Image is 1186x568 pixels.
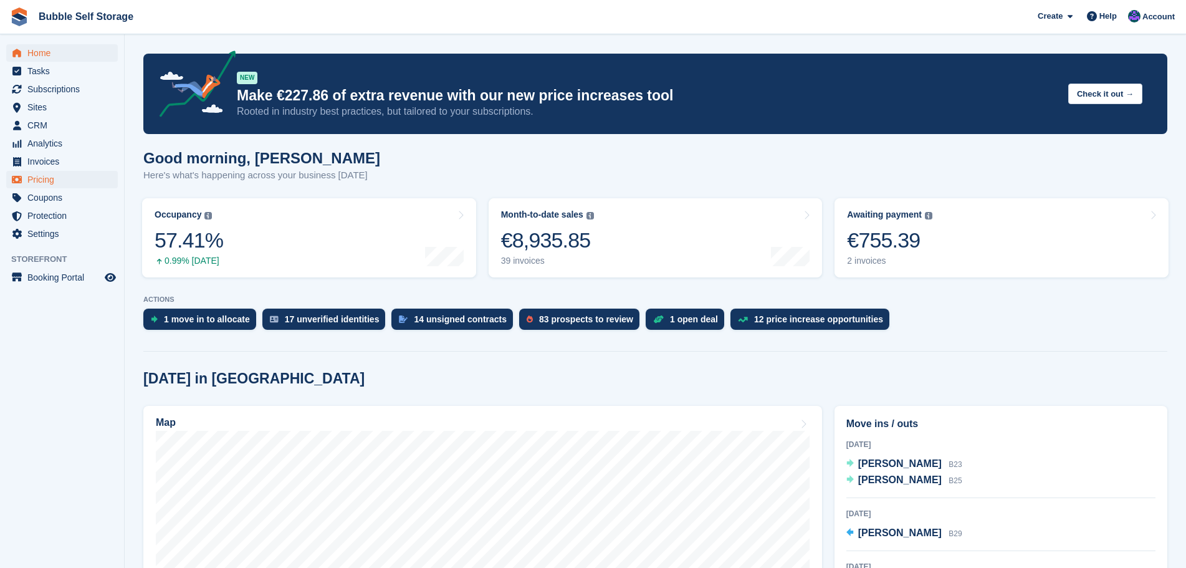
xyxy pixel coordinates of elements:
[949,476,962,485] span: B25
[27,117,102,134] span: CRM
[738,317,748,322] img: price_increase_opportunities-93ffe204e8149a01c8c9dc8f82e8f89637d9d84a8eef4429ea346261dce0b2c0.svg
[414,314,507,324] div: 14 unsigned contracts
[204,212,212,219] img: icon-info-grey-7440780725fd019a000dd9b08b2336e03edf1995a4989e88bcd33f0948082b44.svg
[501,256,594,266] div: 39 invoices
[155,209,201,220] div: Occupancy
[646,309,730,336] a: 1 open deal
[6,44,118,62] a: menu
[6,99,118,116] a: menu
[586,212,594,219] img: icon-info-grey-7440780725fd019a000dd9b08b2336e03edf1995a4989e88bcd33f0948082b44.svg
[6,225,118,243] a: menu
[391,309,519,336] a: 14 unsigned contracts
[730,309,896,336] a: 12 price increase opportunities
[27,80,102,98] span: Subscriptions
[858,474,942,485] span: [PERSON_NAME]
[27,171,102,188] span: Pricing
[143,296,1167,304] p: ACTIONS
[527,315,533,323] img: prospect-51fa495bee0391a8d652442698ab0144808aea92771e9ea1ae160a38d050c398.svg
[27,189,102,206] span: Coupons
[27,207,102,224] span: Protection
[34,6,138,27] a: Bubble Self Storage
[846,456,962,473] a: [PERSON_NAME] B23
[6,80,118,98] a: menu
[1099,10,1117,22] span: Help
[489,198,823,277] a: Month-to-date sales €8,935.85 39 invoices
[846,508,1155,519] div: [DATE]
[10,7,29,26] img: stora-icon-8386f47178a22dfd0bd8f6a31ec36ba5ce8667c1dd55bd0f319d3a0aa187defe.svg
[6,117,118,134] a: menu
[143,370,365,387] h2: [DATE] in [GEOGRAPHIC_DATA]
[103,270,118,285] a: Preview store
[653,315,664,324] img: deal-1b604bf984904fb50ccaf53a9ad4b4a5d6e5aea283cecdc64d6e3604feb123c2.svg
[262,309,392,336] a: 17 unverified identities
[27,62,102,80] span: Tasks
[237,87,1058,105] p: Make €227.86 of extra revenue with our new price increases tool
[6,62,118,80] a: menu
[143,168,380,183] p: Here's what's happening across your business [DATE]
[27,135,102,152] span: Analytics
[27,153,102,170] span: Invoices
[835,198,1169,277] a: Awaiting payment €755.39 2 invoices
[6,135,118,152] a: menu
[1038,10,1063,22] span: Create
[847,256,932,266] div: 2 invoices
[519,309,646,336] a: 83 prospects to review
[27,269,102,286] span: Booking Portal
[237,72,257,84] div: NEW
[27,225,102,243] span: Settings
[501,209,583,220] div: Month-to-date sales
[399,315,408,323] img: contract_signature_icon-13c848040528278c33f63329250d36e43548de30e8caae1d1a13099fd9432cc5.svg
[925,212,932,219] img: icon-info-grey-7440780725fd019a000dd9b08b2336e03edf1995a4989e88bcd33f0948082b44.svg
[670,314,718,324] div: 1 open deal
[155,228,223,253] div: 57.41%
[151,315,158,323] img: move_ins_to_allocate_icon-fdf77a2bb77ea45bf5b3d319d69a93e2d87916cf1d5bf7949dd705db3b84f3ca.svg
[27,99,102,116] span: Sites
[164,314,250,324] div: 1 move in to allocate
[6,153,118,170] a: menu
[1142,11,1175,23] span: Account
[285,314,380,324] div: 17 unverified identities
[858,458,942,469] span: [PERSON_NAME]
[949,460,962,469] span: B23
[1068,84,1142,104] button: Check it out →
[6,207,118,224] a: menu
[539,314,633,324] div: 83 prospects to review
[156,417,176,428] h2: Map
[949,529,962,538] span: B29
[846,473,962,489] a: [PERSON_NAME] B25
[149,51,236,122] img: price-adjustments-announcement-icon-8257ccfd72463d97f412b2fc003d46551f7dbcb40ab6d574587a9cd5c0d94...
[155,256,223,266] div: 0.99% [DATE]
[6,189,118,206] a: menu
[27,44,102,62] span: Home
[846,439,1155,450] div: [DATE]
[847,209,922,220] div: Awaiting payment
[858,527,942,538] span: [PERSON_NAME]
[270,315,279,323] img: verify_identity-adf6edd0f0f0b5bbfe63781bf79b02c33cf7c696d77639b501bdc392416b5a36.svg
[143,150,380,166] h1: Good morning, [PERSON_NAME]
[846,526,962,542] a: [PERSON_NAME] B29
[1128,10,1141,22] img: Stuart Jackson
[846,416,1155,431] h2: Move ins / outs
[237,105,1058,118] p: Rooted in industry best practices, but tailored to your subscriptions.
[142,198,476,277] a: Occupancy 57.41% 0.99% [DATE]
[754,314,883,324] div: 12 price increase opportunities
[6,269,118,286] a: menu
[6,171,118,188] a: menu
[847,228,932,253] div: €755.39
[11,253,124,266] span: Storefront
[143,309,262,336] a: 1 move in to allocate
[501,228,594,253] div: €8,935.85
